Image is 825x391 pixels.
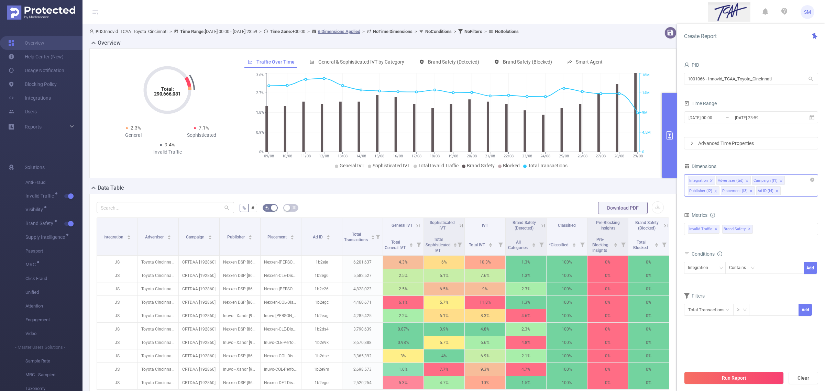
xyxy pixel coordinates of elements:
span: Engagement [25,313,82,327]
p: 100% [547,256,587,269]
p: 4.3% [383,256,423,269]
i: icon: caret-up [453,242,457,244]
i: icon: caret-down [489,244,493,246]
p: 100% [547,269,587,282]
p: Inuvo - Xandr [9069] [220,309,260,322]
p: Nexxen-CLE-DisplayBundle-300x250-cross-device-market2203 [4901939] [261,269,301,282]
i: icon: caret-up [290,234,294,236]
i: icon: caret-up [572,242,576,244]
span: Invalid Traffic [25,193,56,198]
i: icon: caret-down [655,244,659,246]
span: General & Sophisticated IVT by Category [318,59,404,65]
p: CRTDAA [192860] [179,323,219,336]
i: Filter menu [455,233,464,255]
p: CRTDAA [192860] [179,296,219,309]
tspan: 10/08 [282,154,292,158]
span: Brand Safety (Blocked) [635,220,659,231]
div: Sort [371,234,375,238]
p: Nexxen DSP [8605] [220,323,260,336]
tspan: 1.8% [256,111,264,115]
a: Blocking Policy [8,77,57,91]
p: 100% [547,282,587,295]
span: ✕ [748,225,751,233]
p: Nexxen-CLE-DisplayBundle-320x50-cross-device-market2203 [4901940] [261,323,301,336]
p: 0% [587,256,628,269]
i: icon: caret-up [409,242,413,244]
p: 5,582,527 [342,269,383,282]
button: Add [804,262,817,274]
i: icon: close [775,189,779,193]
tspan: 18/08 [430,154,440,158]
span: General IVT [340,163,364,168]
button: Clear [789,372,818,384]
img: Protected Media [7,5,75,20]
i: icon: caret-up [127,234,131,236]
span: Placement [267,235,288,239]
i: icon: caret-down [572,244,576,246]
p: 0% [587,309,628,322]
tspan: 4.5M [642,130,651,135]
h2: Data Table [98,184,124,192]
i: icon: caret-up [614,242,617,244]
span: Publisher [227,235,246,239]
i: icon: down [751,266,755,271]
div: Sort [248,234,252,238]
span: All Categories [508,240,529,250]
i: Filter menu [537,233,546,255]
tspan: 27/08 [596,154,606,158]
i: icon: close [749,189,753,193]
div: Ad ID (l4) [758,187,773,195]
span: Brand Safety [467,163,495,168]
tspan: 26/08 [577,154,587,158]
tspan: 14M [642,91,650,95]
li: Advertiser (tid) [716,176,751,185]
p: Nexxen DSP [8605] [220,282,260,295]
span: IVT [482,223,488,228]
i: icon: close [779,179,783,183]
a: Reports [25,120,42,134]
span: Reports [25,124,42,130]
i: Filter menu [659,233,669,255]
p: 100% [547,309,587,322]
i: icon: close [745,179,749,183]
span: > [305,29,312,34]
p: CRTDAA [192860] [179,309,219,322]
span: Click Fraud [25,272,82,286]
p: 4,285,425 [342,309,383,322]
span: Invalid Traffic [688,225,719,234]
tspan: 09/08 [264,154,274,158]
i: icon: caret-down [127,237,131,239]
p: 4.6% [506,309,546,322]
i: icon: caret-up [208,234,212,236]
i: Filter menu [577,233,587,255]
span: Total IVT [469,243,486,247]
span: Unified [25,286,82,299]
p: Toyota Cincinnati [4291] [138,323,178,336]
span: > [412,29,419,34]
p: 9% [465,282,505,295]
div: Campaign (l1) [753,176,778,185]
div: Sort [208,234,212,238]
span: Sophisticated IVT [373,163,410,168]
span: Supply Intelligence [25,235,67,239]
b: Time Zone: [270,29,292,34]
span: Campaign [186,235,206,239]
li: Ad ID (l4) [756,186,781,195]
span: Total General IVT [385,240,407,250]
b: No Filters [464,29,482,34]
li: Placement (l3) [721,186,755,195]
div: Invalid Traffic [133,148,201,156]
span: Brand Safety (Detected) [513,220,536,231]
i: icon: user [684,62,690,68]
tspan: 17/08 [411,154,421,158]
input: End date [734,113,790,122]
button: Download PDF [598,202,648,214]
p: 2.3% [506,282,546,295]
tspan: 16/08 [393,154,403,158]
p: 6% [424,256,464,269]
p: Nexxen-COL-DisplayBundle-300x250-cross-device-market2203 [4901954] [261,296,301,309]
p: JS [97,323,137,336]
span: Metrics [684,212,707,218]
i: icon: bar-chart [310,59,315,64]
span: Video [25,327,82,340]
